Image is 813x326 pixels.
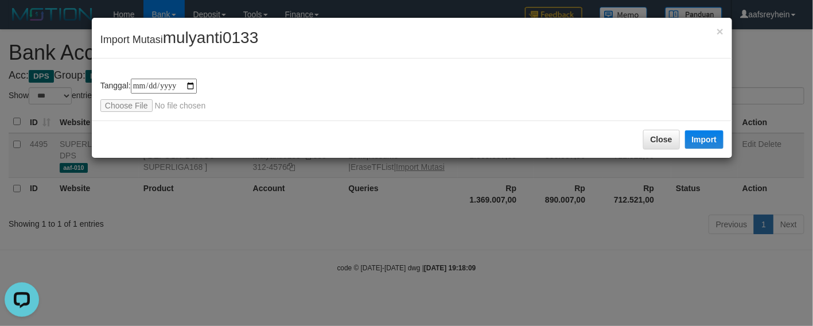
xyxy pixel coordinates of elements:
[100,34,259,45] span: Import Mutasi
[717,25,723,38] span: ×
[643,130,680,149] button: Close
[717,25,723,37] button: Close
[685,130,724,149] button: Import
[5,5,39,39] button: Open LiveChat chat widget
[163,29,259,46] span: mulyanti0133
[100,79,723,112] div: Tanggal:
